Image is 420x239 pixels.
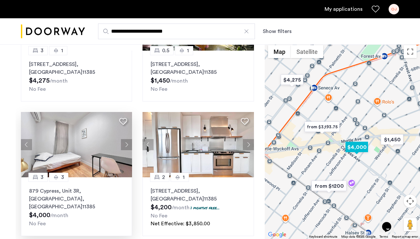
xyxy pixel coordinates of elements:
[191,205,220,211] p: 1 months free...
[151,187,245,203] p: [STREET_ADDRESS] 11385
[151,60,245,76] p: [STREET_ADDRESS] 11385
[143,112,254,177] img: 2014_638665118711430330.jpeg
[29,187,124,211] p: 879 Cypress, Unit 3R, [GEOGRAPHIC_DATA] 11385
[378,132,406,147] div: $1,450
[50,213,68,218] sub: /month
[61,173,64,181] span: 3
[29,221,46,226] span: No Fee
[121,139,132,150] button: Next apartment
[404,195,417,208] button: Map camera controls
[266,231,288,239] a: Open this area in Google Maps (opens a new window)
[404,45,417,58] button: Toggle fullscreen view
[21,177,132,236] a: 33879 Cypress, Unit 3R, [GEOGRAPHIC_DATA], [GEOGRAPHIC_DATA]11385No Fee
[309,179,349,193] div: from $1200
[183,173,185,181] span: 1
[389,4,399,14] div: OJ
[61,47,63,55] span: 1
[291,45,323,58] button: Show satellite imagery
[143,51,254,102] a: 0.51[STREET_ADDRESS], [GEOGRAPHIC_DATA]11385No Fee
[341,235,376,238] span: Map data ©2025 Google
[143,177,254,236] a: 21[STREET_ADDRESS], [GEOGRAPHIC_DATA]113851 months free...No FeeNet Effective: $3,850.00
[21,139,32,150] button: Previous apartment
[325,5,362,13] a: My application
[162,173,165,181] span: 2
[302,119,342,134] div: from $3,193.75
[170,78,188,84] sub: /month
[50,78,68,84] sub: /month
[309,234,337,239] button: Keyboard shortcuts
[21,112,132,177] img: 2016_638551841823151935.jpeg
[29,60,124,76] p: [STREET_ADDRESS] 11385
[379,213,400,232] iframe: chat widget
[98,24,255,39] input: Apartment Search
[21,51,132,102] a: 31[STREET_ADDRESS], [GEOGRAPHIC_DATA]11385No Fee
[21,19,85,44] img: logo
[21,19,85,44] a: Cazamio logo
[143,139,154,150] button: Previous apartment
[172,205,190,210] sub: /month
[151,87,167,92] span: No Fee
[379,234,388,239] a: Terms
[29,87,46,92] span: No Fee
[29,77,50,84] span: $4,275
[41,47,43,55] span: 3
[263,27,292,35] button: Show or hide filters
[187,47,189,55] span: 1
[151,221,210,226] span: Net Effective: $3,850.00
[343,140,371,154] div: $4,000
[392,234,418,239] a: Report a map error
[266,231,288,239] img: Google
[151,77,170,84] span: $1,450
[243,139,254,150] button: Next apartment
[151,213,167,218] span: No Fee
[268,45,291,58] button: Show street map
[29,212,50,218] span: $4,000
[162,47,169,55] span: 0.5
[372,5,379,13] a: Favorites
[404,218,417,231] button: Drag Pegman onto the map to open Street View
[151,204,172,211] span: $4,200
[41,173,43,181] span: 3
[278,72,306,87] div: $4,275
